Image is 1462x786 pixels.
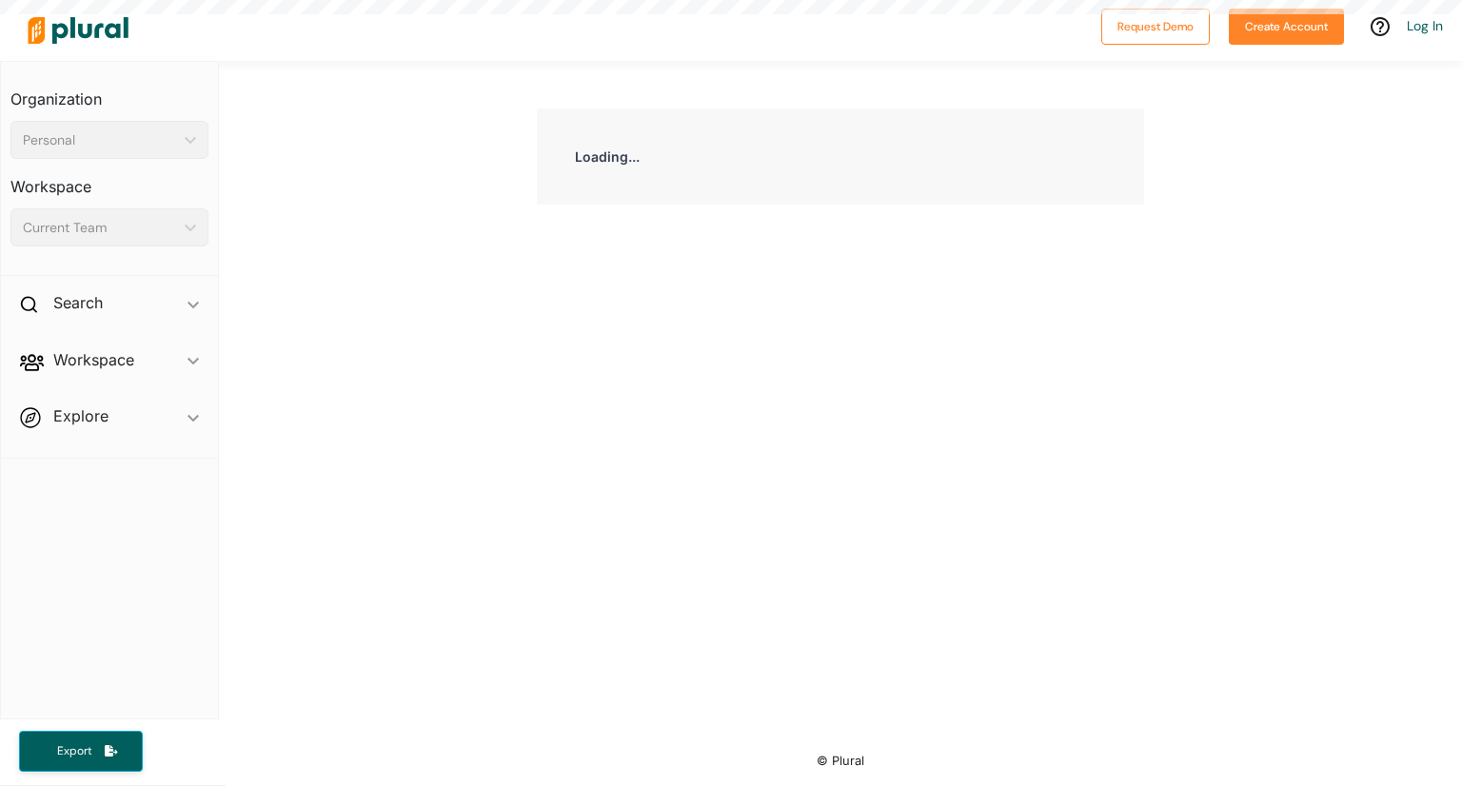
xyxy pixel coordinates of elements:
button: Export [19,731,143,772]
div: Loading... [537,108,1144,205]
button: Request Demo [1101,9,1210,45]
div: Current Team [23,218,177,238]
a: Log In [1407,17,1443,34]
small: © Plural [817,754,864,768]
h2: Search [53,292,103,313]
div: Personal [23,130,177,150]
a: Create Account [1229,15,1344,35]
button: Create Account [1229,9,1344,45]
h3: Organization [10,71,208,113]
span: Export [44,743,105,759]
a: Request Demo [1101,15,1210,35]
h3: Workspace [10,159,208,201]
